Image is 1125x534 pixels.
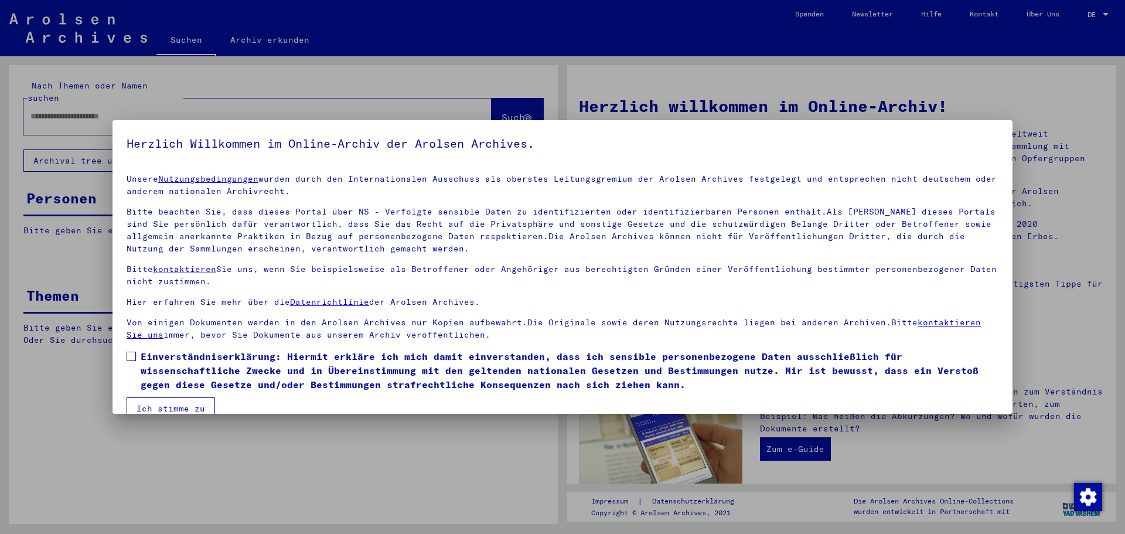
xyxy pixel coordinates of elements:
[127,206,998,255] p: Bitte beachten Sie, dass dieses Portal über NS - Verfolgte sensible Daten zu identifizierten oder...
[153,264,216,274] a: kontaktieren
[290,297,369,307] a: Datenrichtlinie
[127,134,998,153] h5: Herzlich Willkommen im Online-Archiv der Arolsen Archives.
[127,263,998,288] p: Bitte Sie uns, wenn Sie beispielsweise als Betroffener oder Angehöriger aus berechtigten Gründen ...
[141,349,998,392] span: Einverständniserklärung: Hiermit erkläre ich mich damit einverstanden, dass ich sensible personen...
[127,317,998,341] p: Von einigen Dokumenten werden in den Arolsen Archives nur Kopien aufbewahrt.Die Originale sowie d...
[127,397,215,420] button: Ich stimme zu
[1074,483,1102,511] img: Zustimmung ändern
[1073,482,1102,511] div: Zustimmung ändern
[158,174,258,184] a: Nutzungsbedingungen
[127,173,998,198] p: Unsere wurden durch den Internationalen Ausschuss als oberstes Leitungsgremium der Arolsen Archiv...
[127,296,998,308] p: Hier erfahren Sie mehr über die der Arolsen Archives.
[127,317,981,340] a: kontaktieren Sie uns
